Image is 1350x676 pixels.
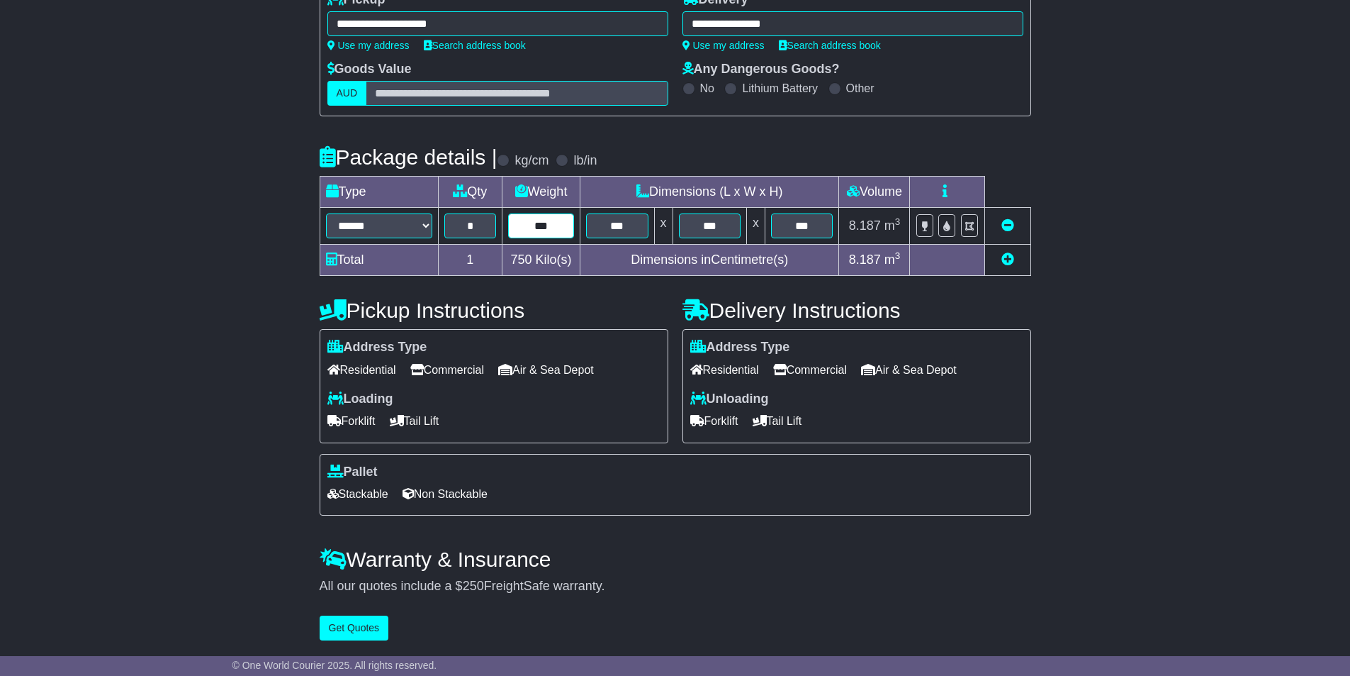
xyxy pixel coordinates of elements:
label: No [700,82,714,95]
label: Loading [327,392,393,407]
span: Forklift [690,410,738,432]
td: Total [320,245,438,276]
a: Add new item [1001,253,1014,267]
td: Volume [839,177,910,208]
label: Lithium Battery [742,82,818,95]
label: lb/in [573,153,597,169]
sup: 3 [895,250,901,261]
span: 750 [511,253,532,267]
td: 1 [438,245,502,276]
span: Commercial [773,359,847,381]
label: Address Type [690,340,790,355]
span: Residential [327,359,396,381]
label: Any Dangerous Goods? [682,62,840,77]
label: Other [846,82,874,95]
span: 8.187 [849,253,881,267]
a: Use my address [327,40,410,51]
h4: Delivery Instructions [682,299,1031,322]
span: Non Stackable [403,483,488,505]
td: Qty [438,177,502,208]
h4: Package details | [320,145,497,169]
span: 250 [463,579,484,593]
span: © One World Courier 2025. All rights reserved. [232,660,437,671]
td: x [746,208,765,245]
h4: Warranty & Insurance [320,548,1031,571]
td: Type [320,177,438,208]
span: Commercial [410,359,484,381]
td: x [654,208,673,245]
a: Use my address [682,40,765,51]
label: Pallet [327,465,378,480]
span: Residential [690,359,759,381]
a: Search address book [779,40,881,51]
button: Get Quotes [320,616,389,641]
span: Air & Sea Depot [498,359,594,381]
label: Unloading [690,392,769,407]
label: kg/cm [514,153,549,169]
td: Dimensions (L x W x H) [580,177,839,208]
label: AUD [327,81,367,106]
sup: 3 [895,216,901,227]
div: All our quotes include a $ FreightSafe warranty. [320,579,1031,594]
span: m [884,253,901,267]
label: Address Type [327,340,427,355]
span: Forklift [327,410,376,432]
span: Stackable [327,483,388,505]
td: Kilo(s) [502,245,580,276]
td: Weight [502,177,580,208]
span: 8.187 [849,218,881,233]
span: Air & Sea Depot [861,359,957,381]
span: Tail Lift [390,410,439,432]
span: Tail Lift [753,410,802,432]
td: Dimensions in Centimetre(s) [580,245,839,276]
label: Goods Value [327,62,412,77]
h4: Pickup Instructions [320,299,668,322]
a: Search address book [424,40,526,51]
span: m [884,218,901,233]
a: Remove this item [1001,218,1014,233]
